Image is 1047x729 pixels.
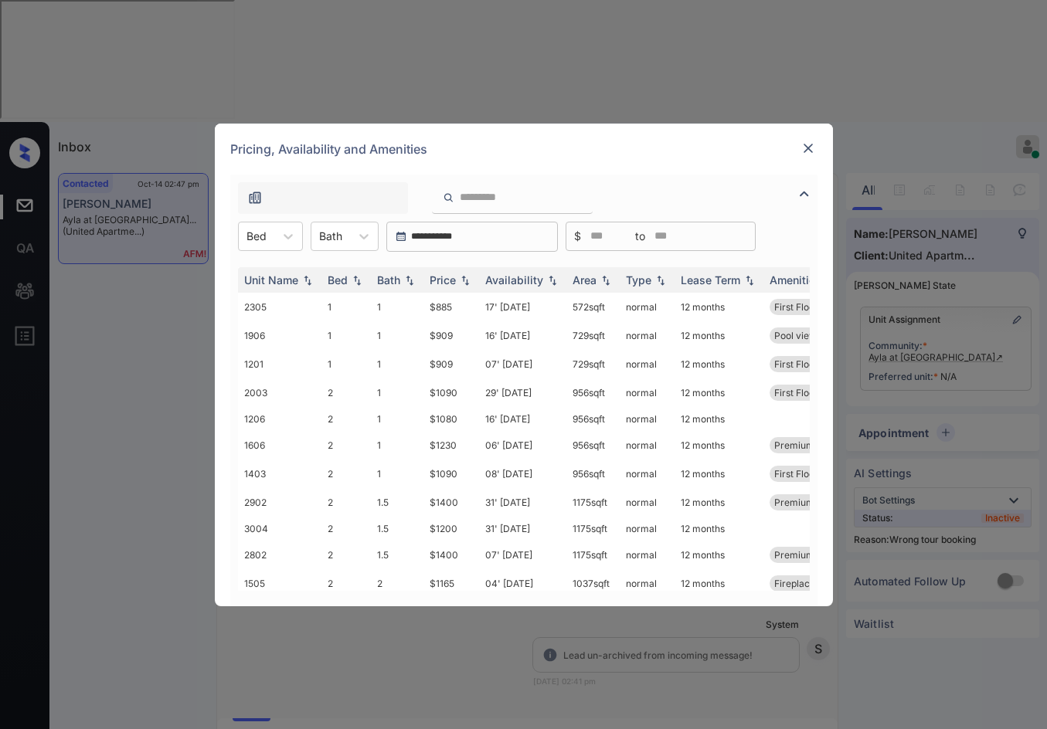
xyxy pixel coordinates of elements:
td: normal [620,407,675,431]
td: normal [620,378,675,407]
td: 956 sqft [566,407,620,431]
td: 2 [371,569,423,598]
td: 16' [DATE] [479,407,566,431]
span: Premium TH [774,549,830,561]
td: 12 months [675,541,763,569]
td: 1 [371,431,423,459]
td: 12 months [675,517,763,541]
div: Bed [328,273,348,287]
td: 729 sqft [566,350,620,378]
td: normal [620,517,675,541]
td: $1165 [423,569,479,598]
td: 1201 [238,350,321,378]
div: Lease Term [681,273,740,287]
td: normal [620,488,675,517]
td: $1080 [423,407,479,431]
td: 2 [321,459,371,488]
td: 17' [DATE] [479,293,566,321]
td: 1 [321,350,371,378]
span: Pool view [774,330,817,341]
td: 2305 [238,293,321,321]
td: 12 months [675,350,763,378]
td: 1.5 [371,488,423,517]
td: 31' [DATE] [479,488,566,517]
td: $909 [423,350,479,378]
td: 1 [371,350,423,378]
td: 1175 sqft [566,541,620,569]
span: Fireplace [774,578,815,589]
span: $ [574,228,581,245]
div: Area [573,273,597,287]
td: 1403 [238,459,321,488]
td: 2 [321,378,371,407]
td: 572 sqft [566,293,620,321]
td: normal [620,350,675,378]
img: sorting [300,274,315,285]
td: 12 months [675,407,763,431]
td: 08' [DATE] [479,459,566,488]
td: $1230 [423,431,479,459]
span: Premium [774,439,814,451]
td: $885 [423,293,479,321]
td: 1606 [238,431,321,459]
img: icon-zuma [443,191,454,205]
td: 2 [321,541,371,569]
td: normal [620,569,675,598]
td: 2 [321,569,371,598]
td: 1 [321,293,371,321]
img: sorting [402,274,417,285]
td: 1 [371,459,423,488]
img: sorting [545,274,560,285]
td: $1090 [423,378,479,407]
img: sorting [742,274,757,285]
td: 1037 sqft [566,569,620,598]
td: 12 months [675,459,763,488]
div: Amenities [770,273,821,287]
td: normal [620,293,675,321]
td: 1505 [238,569,321,598]
img: sorting [457,274,473,285]
td: 29' [DATE] [479,378,566,407]
td: $1400 [423,541,479,569]
td: 1.5 [371,517,423,541]
td: 12 months [675,378,763,407]
td: $1200 [423,517,479,541]
td: 1 [371,407,423,431]
td: 1175 sqft [566,517,620,541]
td: 2 [321,488,371,517]
td: 956 sqft [566,378,620,407]
td: 1206 [238,407,321,431]
td: 1175 sqft [566,488,620,517]
div: Price [430,273,456,287]
td: $1400 [423,488,479,517]
td: $1090 [423,459,479,488]
span: Premium TH [774,497,830,508]
td: 12 months [675,431,763,459]
td: normal [620,321,675,350]
td: 2 [321,517,371,541]
div: Bath [377,273,400,287]
span: First Floor [774,468,818,480]
td: 16' [DATE] [479,321,566,350]
img: icon-zuma [795,185,814,203]
span: First Floor [774,387,818,398]
td: 1.5 [371,541,423,569]
div: Availability [485,273,543,287]
img: close [801,141,816,156]
span: to [635,228,645,245]
td: 3004 [238,517,321,541]
td: 31' [DATE] [479,517,566,541]
td: 12 months [675,293,763,321]
img: sorting [349,274,365,285]
td: 1 [371,293,423,321]
div: Unit Name [244,273,298,287]
span: First Floor [774,301,818,313]
td: 1 [321,321,371,350]
td: 12 months [675,488,763,517]
td: 956 sqft [566,459,620,488]
img: sorting [653,274,668,285]
td: 729 sqft [566,321,620,350]
td: 2802 [238,541,321,569]
td: normal [620,541,675,569]
img: icon-zuma [247,190,263,205]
